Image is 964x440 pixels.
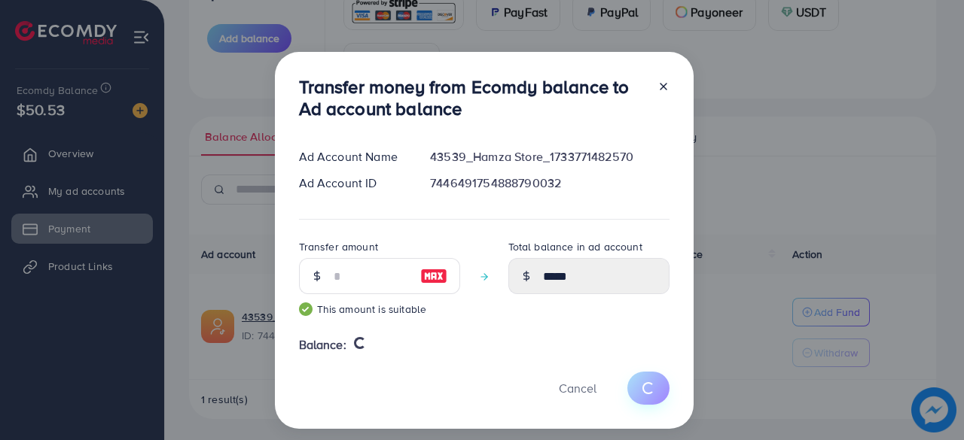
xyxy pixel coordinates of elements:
button: Cancel [540,372,615,404]
label: Total balance in ad account [508,239,642,254]
div: Ad Account Name [287,148,419,165]
div: 7446491754888790032 [418,174,681,192]
label: Transfer amount [299,239,378,254]
img: guide [299,302,313,316]
span: Balance: [299,336,346,354]
span: Cancel [559,380,596,396]
small: This amount is suitable [299,302,460,317]
h3: Transfer money from Ecomdy balance to Ad account balance [299,76,645,120]
div: Ad Account ID [287,174,419,192]
div: 43539_Hamza Store_1733771482570 [418,148,681,165]
img: image [420,267,447,285]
